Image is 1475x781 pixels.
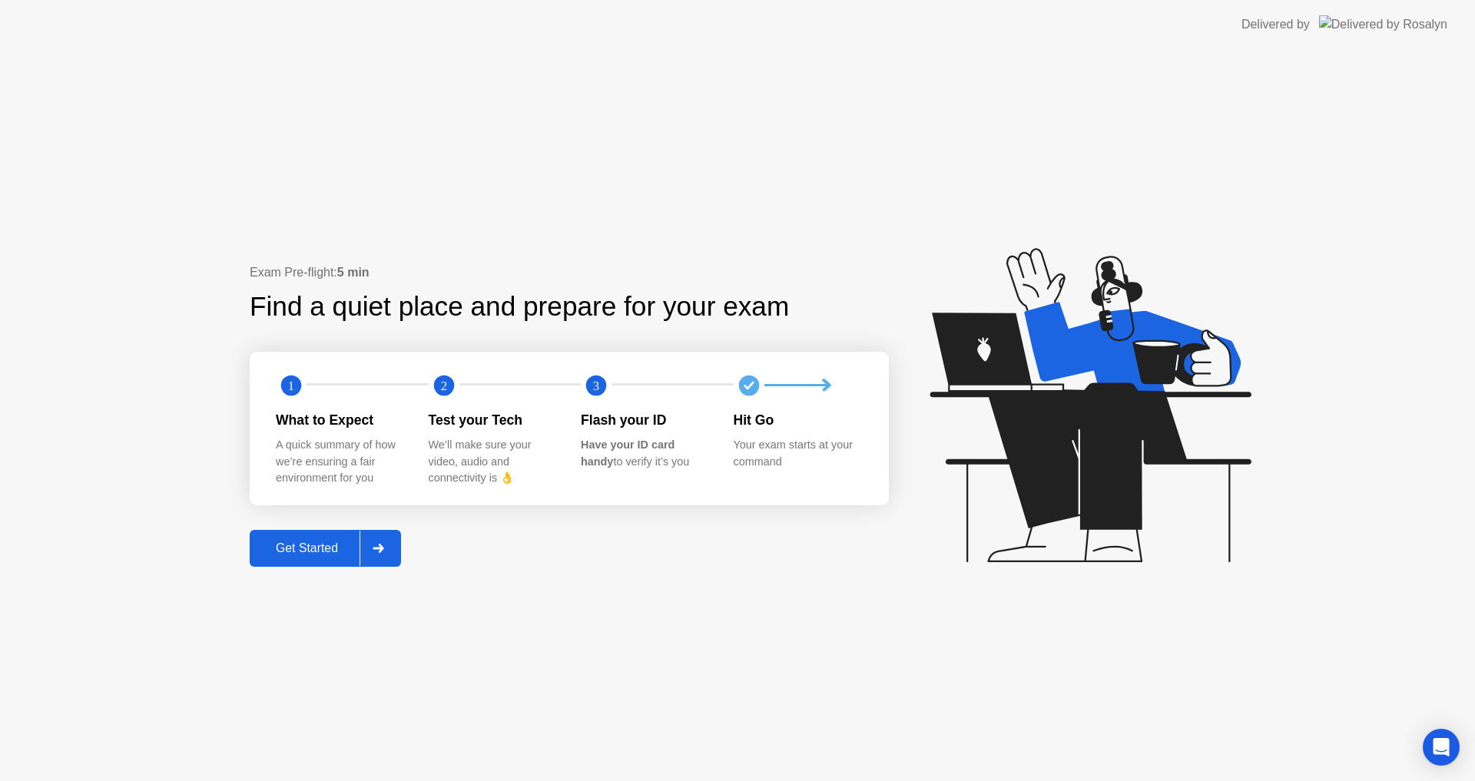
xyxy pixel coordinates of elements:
div: We’ll make sure your video, audio and connectivity is 👌 [429,437,557,487]
div: A quick summary of how we’re ensuring a fair environment for you [276,437,404,487]
div: Get Started [254,541,360,555]
div: Exam Pre-flight: [250,263,889,282]
div: What to Expect [276,410,404,430]
img: Delivered by Rosalyn [1319,15,1447,33]
div: Open Intercom Messenger [1423,729,1460,766]
div: Your exam starts at your command [734,437,862,470]
div: Test your Tech [429,410,557,430]
b: Have your ID card handy [581,438,675,468]
text: 1 [288,378,294,392]
div: to verify it’s you [581,437,709,470]
text: 3 [593,378,599,392]
div: Flash your ID [581,410,709,430]
text: 2 [440,378,446,392]
div: Find a quiet place and prepare for your exam [250,286,791,327]
div: Delivered by [1241,15,1310,34]
b: 5 min [337,266,370,279]
button: Get Started [250,530,401,567]
div: Hit Go [734,410,862,430]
